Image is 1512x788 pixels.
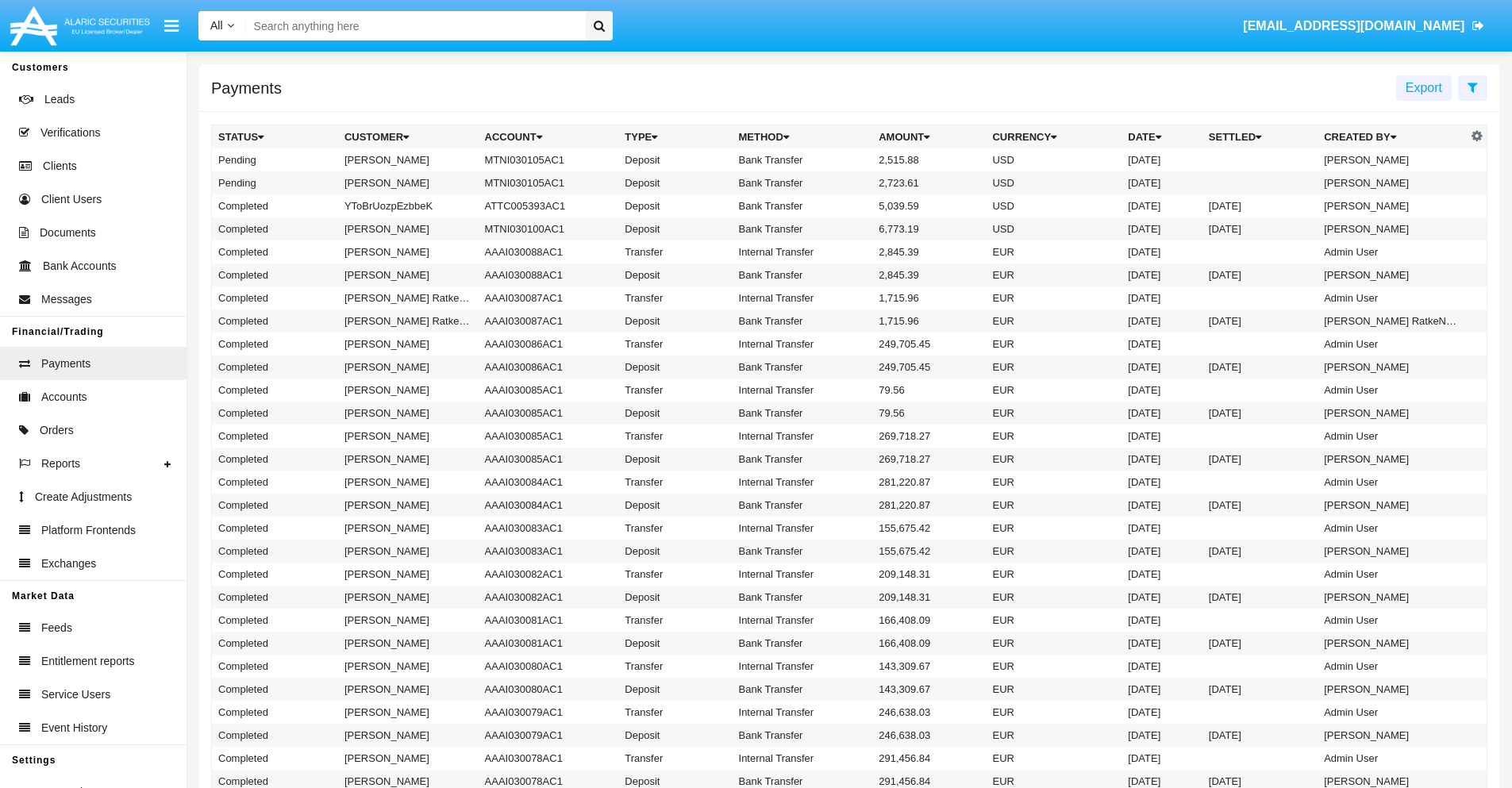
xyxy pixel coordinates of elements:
td: Internal Transfer [733,517,873,540]
td: 166,408.09 [872,632,986,655]
input: Search [246,11,580,40]
td: Internal Transfer [733,471,873,494]
span: Event History [41,720,107,736]
a: All [198,17,246,34]
td: Admin User [1318,425,1467,448]
td: USD [986,217,1121,240]
td: Transfer [618,240,732,263]
td: MTNI030105AC1 [479,148,619,171]
td: 281,220.87 [872,494,986,517]
td: AAAI030082AC1 [479,586,619,609]
td: 2,515.88 [872,148,986,171]
td: Bank Transfer [733,148,873,171]
td: [DATE] [1202,356,1318,379]
td: Completed [212,217,338,240]
td: Admin User [1318,240,1467,263]
td: AAAI030086AC1 [479,332,619,356]
td: Completed [212,678,338,701]
td: Completed [212,379,338,402]
td: [PERSON_NAME] [1318,402,1467,425]
span: Client Users [41,191,102,208]
td: Transfer [618,563,732,586]
td: Transfer [618,517,732,540]
td: EUR [986,309,1121,332]
td: 1,715.96 [872,286,986,309]
td: Deposit [618,448,732,471]
span: Feeds [41,620,72,636]
td: 155,675.42 [872,517,986,540]
td: [PERSON_NAME] [338,171,479,194]
td: [DATE] [1121,171,1202,194]
td: [PERSON_NAME] [338,471,479,494]
span: Accounts [41,389,87,406]
td: Completed [212,540,338,563]
td: Transfer [618,655,732,678]
td: AAAI030079AC1 [479,701,619,724]
td: 6,773.19 [872,217,986,240]
td: EUR [986,379,1121,402]
td: AAAI030083AC1 [479,540,619,563]
td: [PERSON_NAME] [338,563,479,586]
th: Settled [1202,125,1318,149]
td: Completed [212,632,338,655]
td: [PERSON_NAME] [338,632,479,655]
td: Admin User [1318,609,1467,632]
td: 166,408.09 [872,609,986,632]
td: 155,675.42 [872,540,986,563]
th: Status [212,125,338,149]
td: 5,039.59 [872,194,986,217]
span: Service Users [41,686,110,703]
td: [DATE] [1121,402,1202,425]
td: Admin User [1318,655,1467,678]
td: [DATE] [1121,540,1202,563]
td: Completed [212,356,338,379]
td: [DATE] [1121,747,1202,770]
td: AAAI030079AC1 [479,724,619,747]
span: Orders [40,422,74,439]
td: EUR [986,655,1121,678]
td: AAAI030082AC1 [479,563,619,586]
td: 2,845.39 [872,240,986,263]
td: [PERSON_NAME] [338,332,479,356]
td: Bank Transfer [733,448,873,471]
td: Completed [212,724,338,747]
td: [PERSON_NAME] [1318,356,1467,379]
td: Transfer [618,379,732,402]
td: USD [986,171,1121,194]
td: [DATE] [1121,217,1202,240]
th: Date [1121,125,1202,149]
td: [PERSON_NAME] [338,586,479,609]
td: EUR [986,678,1121,701]
td: AAAI030080AC1 [479,678,619,701]
td: [DATE] [1202,402,1318,425]
td: 2,723.61 [872,171,986,194]
td: EUR [986,263,1121,286]
td: Deposit [618,217,732,240]
td: EUR [986,540,1121,563]
td: Deposit [618,148,732,171]
td: Internal Transfer [733,655,873,678]
td: [DATE] [1121,194,1202,217]
td: Bank Transfer [733,309,873,332]
td: EUR [986,402,1121,425]
td: [PERSON_NAME] [338,494,479,517]
td: [PERSON_NAME] [1318,494,1467,517]
td: Bank Transfer [733,263,873,286]
td: [PERSON_NAME] [1318,263,1467,286]
th: Account [479,125,619,149]
td: [PERSON_NAME] RatkeNotEnoughMoney [338,286,479,309]
td: Pending [212,148,338,171]
td: [DATE] [1121,332,1202,356]
td: 79.56 [872,379,986,402]
td: [PERSON_NAME] [1318,632,1467,655]
td: 269,718.27 [872,448,986,471]
td: [DATE] [1202,217,1318,240]
td: Deposit [618,724,732,747]
img: Logo image [8,2,152,49]
td: Completed [212,747,338,770]
span: Create Adjustments [35,489,132,505]
th: Customer [338,125,479,149]
td: [DATE] [1202,494,1318,517]
td: Admin User [1318,332,1467,356]
td: Completed [212,332,338,356]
